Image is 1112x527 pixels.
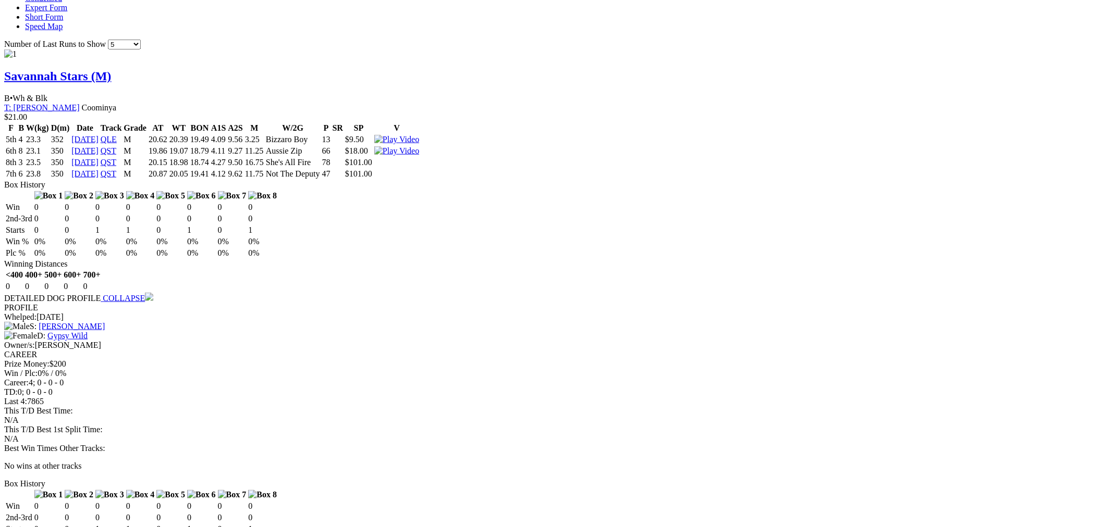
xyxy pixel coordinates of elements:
td: 18.74 [190,157,210,168]
td: Aussie Zip [265,146,321,156]
td: 0 [34,225,64,235]
td: Not The Deputy [265,169,321,179]
td: 23.1 [26,146,50,156]
td: 0 [34,214,64,224]
div: Box History [4,180,1099,190]
td: Win [5,202,33,212]
img: Play Video [374,146,419,156]
td: 4.11 [211,146,226,156]
th: 400+ [25,270,43,280]
div: 7865 [4,397,1099,406]
p: No wins at other tracks [4,461,1099,471]
td: 9.50 [227,157,243,168]
th: W(kg) [26,123,50,133]
div: 0; 0 - 0 - 0 [4,387,1099,397]
a: [DATE] [71,158,99,167]
td: M [123,134,147,145]
td: M [123,157,147,168]
td: 23.3 [26,134,50,145]
a: QST [101,169,116,178]
td: 11.75 [245,169,264,179]
a: T: [PERSON_NAME] [4,103,80,112]
td: 0 [34,501,64,511]
td: 7th [5,169,17,179]
th: Date [71,123,99,133]
a: Savannah Stars (M) [4,69,111,83]
td: Starts [5,225,33,235]
th: SR [332,123,344,133]
img: chevron-down.svg [145,293,153,301]
td: 0 [126,512,155,523]
div: N/A [4,406,1099,425]
td: 47 [322,169,331,179]
td: 0% [126,248,155,258]
td: 1 [187,225,216,235]
td: 0% [34,236,64,247]
td: 0 [126,202,155,212]
td: Bizzaro Boy [265,134,321,145]
td: 13 [322,134,331,145]
td: 0 [64,501,94,511]
td: 350 [51,157,70,168]
td: 0 [64,225,94,235]
td: 20.05 [169,169,189,179]
a: Expert Form [25,3,67,12]
td: 0 [187,501,216,511]
a: Speed Map [25,22,63,31]
td: 0 [126,214,155,224]
th: V [374,123,420,133]
a: View replay [374,135,419,144]
td: 5th [5,134,17,145]
div: $200 [4,359,1099,369]
td: 0 [217,512,247,523]
td: 66 [322,146,331,156]
td: 4 [18,134,25,145]
td: 2nd-3rd [5,512,33,523]
img: Box 6 [187,191,216,200]
th: B [18,123,25,133]
td: 0 [63,281,81,292]
img: Box 2 [65,490,93,499]
img: Box 5 [156,191,185,200]
td: 352 [51,134,70,145]
span: D: [4,331,45,340]
img: Box 2 [65,191,93,200]
a: [PERSON_NAME] [39,322,105,331]
th: D(m) [51,123,70,133]
td: 0 [187,214,216,224]
span: Last 4: [4,397,27,406]
td: 16.75 [245,157,264,168]
td: 0% [156,236,186,247]
td: 0 [187,512,216,523]
th: BON [190,123,210,133]
span: This T/D Best 1st Split Time: [4,425,103,434]
span: B Wh & Blk [4,94,47,103]
td: 0 [126,501,155,511]
td: 23.5 [26,157,50,168]
td: 20.15 [148,157,168,168]
span: Best Win Times Other Tracks: [4,444,105,453]
td: 0% [34,248,64,258]
a: [DATE] [71,169,99,178]
img: Box 8 [248,191,277,200]
td: 0 [248,512,277,523]
td: 0 [156,512,186,523]
td: 0% [95,236,125,247]
span: Prize Money: [4,359,50,368]
div: CAREER [4,350,1099,359]
th: 500+ [44,270,62,280]
td: 1 [126,225,155,235]
a: QST [101,146,116,155]
td: 4.09 [211,134,226,145]
td: Win % [5,236,33,247]
td: 19.41 [190,169,210,179]
div: Box History [4,479,1099,488]
div: Winning Distances [4,259,1099,269]
td: 0 [248,214,277,224]
td: $101.00 [345,169,373,179]
td: 8 [18,146,25,156]
td: 0 [156,501,186,511]
th: F [5,123,17,133]
td: 2nd-3rd [5,214,33,224]
div: N/A [4,425,1099,444]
